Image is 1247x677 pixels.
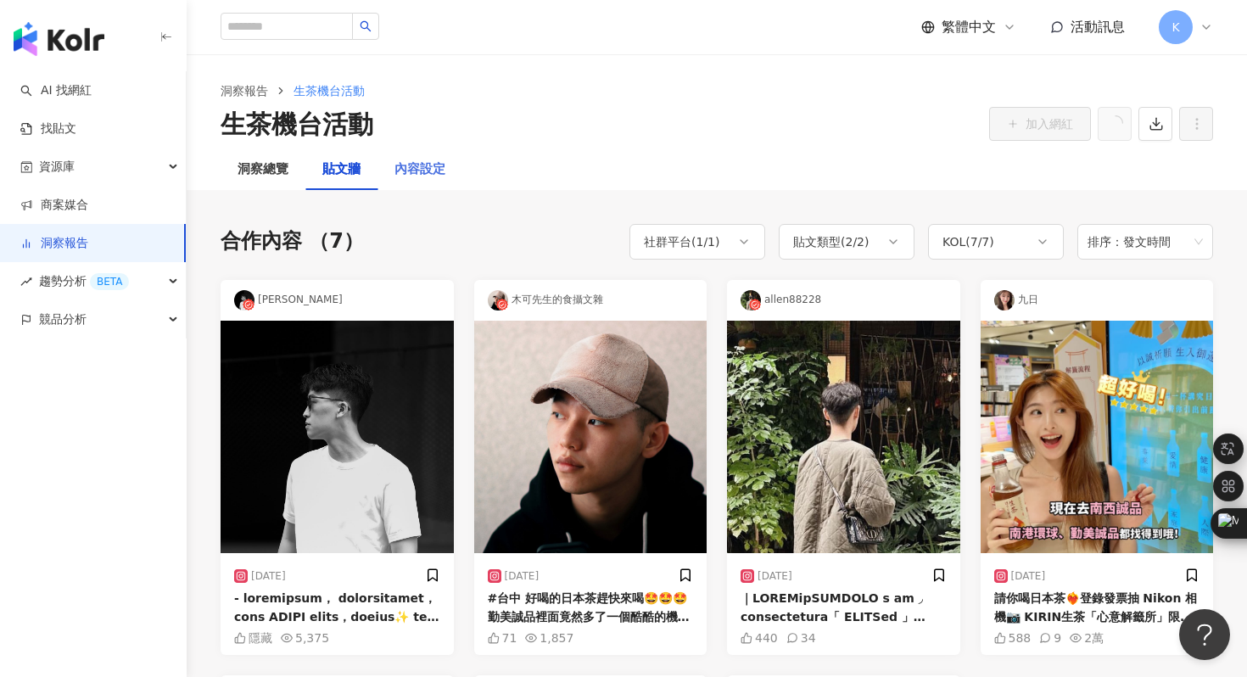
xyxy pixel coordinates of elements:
span: 資源庫 [39,148,75,186]
img: KOL Avatar [994,290,1015,311]
div: 合作內容 （7） [221,227,364,256]
div: 貼文類型 ( 2 / 2 ) [793,232,870,252]
span: 活動訊息 [1071,19,1125,35]
img: KOL Avatar [488,290,508,311]
div: - loremipsum， dolorsitamet， cons ADIPI elits，doeius✨ te IN Utla et doLORE，magnaal， enimadminIMVEN... [234,589,440,627]
div: 內容設定 [394,159,445,180]
div: 請你喝日本茶❤️‍🔥登錄發票抽 Nikon 相機📷 KIRIN生茶「心意解籤所」限時活動登場 🎊🎊 到指定場所就能免費體驗喔！ ～8/20 台北誠品[PERSON_NAME]（2F 電梯前） 台... [994,589,1200,627]
div: 440 [741,631,778,645]
div: [DATE] [234,569,286,583]
span: K [1172,18,1179,36]
button: 加入網紅 [989,107,1091,141]
div: BETA [90,273,129,290]
span: 生茶機台活動 [294,84,365,98]
div: 5,375 [281,631,329,645]
div: 貼文牆 [322,159,361,180]
span: 繁體中文 [942,18,996,36]
div: 1,857 [525,631,573,645]
div: 71 [488,631,517,645]
img: KOL Avatar [234,290,254,311]
div: #台中 好喝的日本茶趕快來喝🤩🤩🤩 勤美誠品裡面竟然多了一個酷酷的機台！ 是麒麟生茶的心意解籤所 選擇想問的類別 加入LINE並填答一下簡單的問卷 填完後就掉出一瓶焙茶及獨家心意小物😍 焙茶口感... [488,589,694,627]
div: [DATE] [994,569,1046,583]
div: 34 [786,631,816,645]
div: 588 [994,631,1032,645]
a: searchAI 找網紅 [20,82,92,99]
img: post-image [981,321,1214,554]
div: ｜LOREMipSUMDOLO s am ◞ consectetura「 ELITSed 」doeiusmod.t.i utlabore、etdo、magnaali， enimadminimve... [741,589,947,627]
div: [DATE] [741,569,792,583]
img: post-image [221,321,454,554]
iframe: Help Scout Beacon - Open [1179,609,1230,660]
div: 隱藏 [234,631,272,645]
div: 九日 [981,280,1214,321]
img: post-image [474,321,707,554]
div: [DATE] [488,569,540,583]
div: 洞察總覽 [238,159,288,180]
div: 木可先生的食攝文雜 [474,280,707,321]
div: allen88228 [727,280,960,321]
div: [PERSON_NAME] [221,280,454,321]
a: 洞察報告 [217,81,271,100]
a: 商案媒合 [20,197,88,214]
a: 洞察報告 [20,235,88,252]
div: 9 [1039,631,1061,645]
span: search [360,20,372,32]
div: 生茶機台活動 [221,107,373,143]
span: 趨勢分析 [39,262,129,300]
a: 找貼文 [20,120,76,137]
div: 社群平台 ( 1 / 1 ) [644,232,720,252]
div: 2萬 [1070,631,1104,645]
img: logo [14,22,104,56]
img: KOL Avatar [741,290,761,311]
span: 競品分析 [39,300,87,338]
img: post-image [727,321,960,554]
span: rise [20,276,32,288]
div: KOL ( 7 / 7 ) [942,232,994,252]
span: 排序：發文時間 [1088,226,1203,258]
